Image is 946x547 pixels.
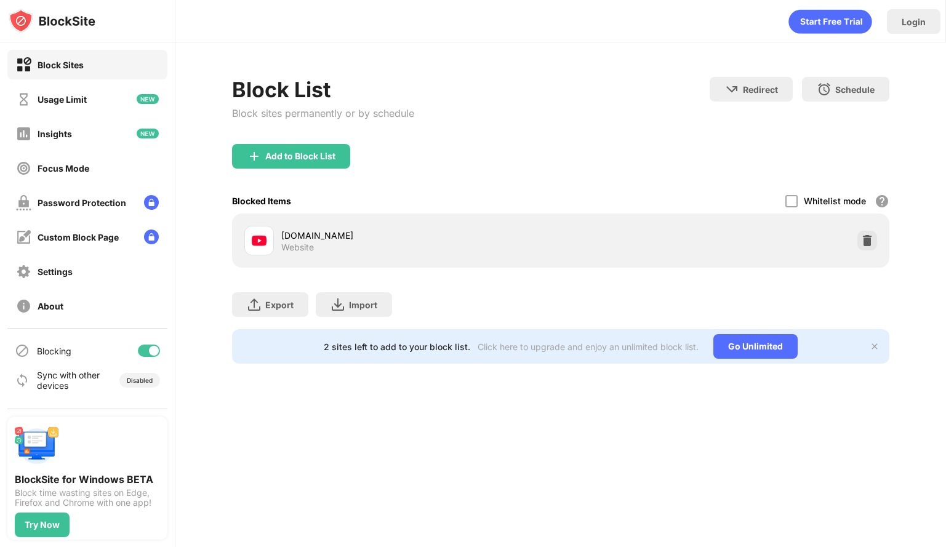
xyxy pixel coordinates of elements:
[15,488,160,508] div: Block time wasting sites on Edge, Firefox and Chrome with one app!
[324,341,470,352] div: 2 sites left to add to your block list.
[38,129,72,139] div: Insights
[38,301,63,311] div: About
[478,341,699,352] div: Click here to upgrade and enjoy an unlimited block list.
[37,346,71,356] div: Blocking
[902,17,926,27] div: Login
[144,230,159,244] img: lock-menu.svg
[804,196,866,206] div: Whitelist mode
[232,77,414,102] div: Block List
[16,298,31,314] img: about-off.svg
[16,126,31,142] img: insights-off.svg
[16,264,31,279] img: settings-off.svg
[713,334,798,359] div: Go Unlimited
[788,9,872,34] div: animation
[265,300,294,310] div: Export
[37,370,100,391] div: Sync with other devices
[16,195,31,210] img: password-protection-off.svg
[16,57,31,73] img: block-on.svg
[281,229,561,242] div: [DOMAIN_NAME]
[127,377,153,384] div: Disabled
[137,129,159,138] img: new-icon.svg
[870,341,880,351] img: x-button.svg
[38,60,84,70] div: Block Sites
[743,84,778,95] div: Redirect
[835,84,875,95] div: Schedule
[16,230,31,245] img: customize-block-page-off.svg
[38,198,126,208] div: Password Protection
[15,424,59,468] img: push-desktop.svg
[144,195,159,210] img: lock-menu.svg
[38,266,73,277] div: Settings
[265,151,335,161] div: Add to Block List
[16,92,31,107] img: time-usage-off.svg
[232,196,291,206] div: Blocked Items
[38,232,119,242] div: Custom Block Page
[252,233,267,248] img: favicons
[281,242,314,253] div: Website
[137,94,159,104] img: new-icon.svg
[15,343,30,358] img: blocking-icon.svg
[25,520,60,530] div: Try Now
[38,163,89,174] div: Focus Mode
[15,373,30,388] img: sync-icon.svg
[9,9,95,33] img: logo-blocksite.svg
[232,107,414,119] div: Block sites permanently or by schedule
[349,300,377,310] div: Import
[16,161,31,176] img: focus-off.svg
[15,473,160,485] div: BlockSite for Windows BETA
[38,94,87,105] div: Usage Limit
